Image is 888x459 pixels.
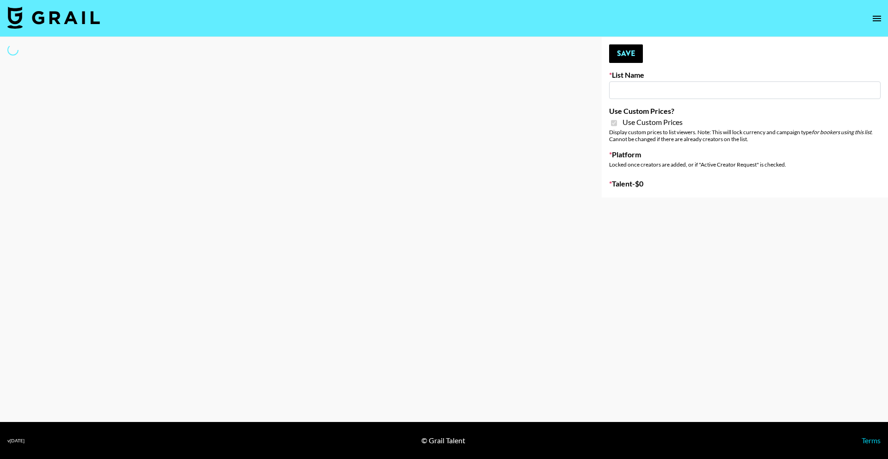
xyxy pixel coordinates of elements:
[609,179,881,188] label: Talent - $ 0
[609,150,881,159] label: Platform
[609,129,881,143] div: Display custom prices to list viewers. Note: This will lock currency and campaign type . Cannot b...
[7,438,25,444] div: v [DATE]
[862,436,881,445] a: Terms
[812,129,871,136] em: for bookers using this list
[609,44,643,63] button: Save
[868,9,886,28] button: open drawer
[609,106,881,116] label: Use Custom Prices?
[421,436,465,445] div: © Grail Talent
[623,118,683,127] span: Use Custom Prices
[609,161,881,168] div: Locked once creators are added, or if "Active Creator Request" is checked.
[7,6,100,29] img: Grail Talent
[609,70,881,80] label: List Name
